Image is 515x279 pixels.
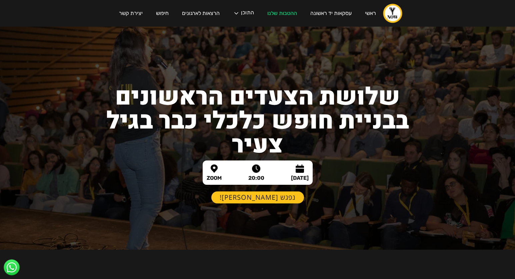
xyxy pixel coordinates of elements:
[175,4,226,23] a: הרצאות לארגונים
[149,4,175,23] a: חיפוש
[226,3,261,23] div: התוכן
[106,85,410,157] h1: שלושת הצעדים הראשונים בבניית חופש כלכלי כבר בגיל צעיר
[261,4,304,23] a: ההטבות שלנו
[383,3,403,23] a: home
[304,4,358,23] a: עסקאות יד ראשונה
[291,175,309,181] div: [DATE]
[248,175,264,181] div: 20:00
[112,4,149,23] a: יצירת קשר
[358,4,383,23] a: ראשי
[207,175,222,181] div: ZOOM
[241,10,254,17] div: התוכן
[211,191,304,203] a: נפגש [PERSON_NAME]!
